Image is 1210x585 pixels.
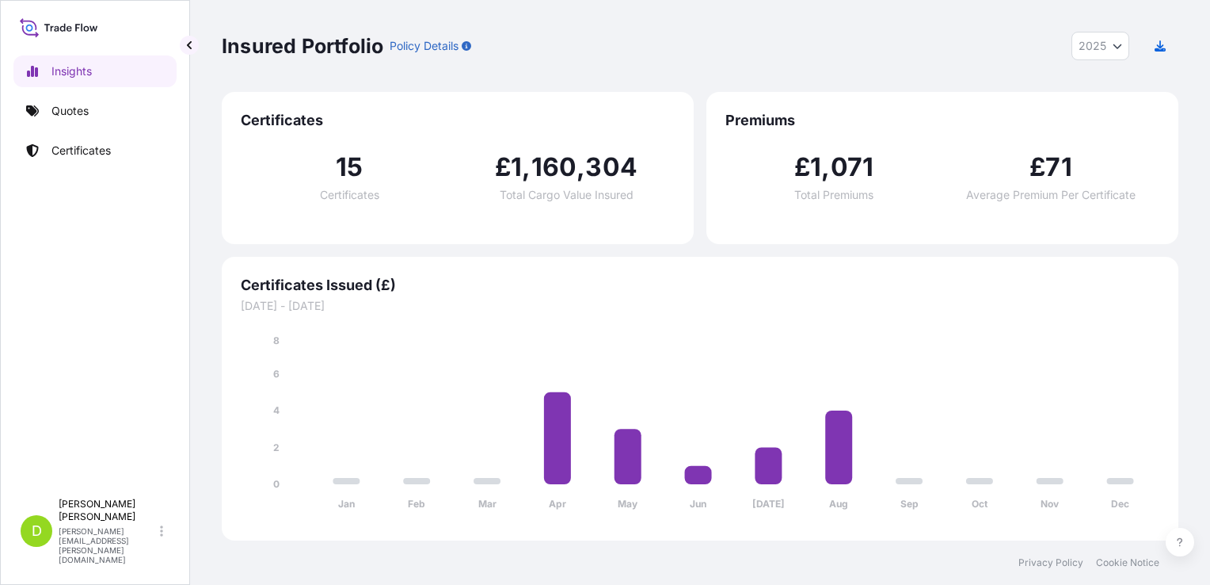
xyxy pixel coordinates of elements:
[522,155,531,180] span: ,
[51,103,89,119] p: Quotes
[1096,556,1159,569] a: Cookie Notice
[273,404,280,416] tspan: 4
[51,63,92,79] p: Insights
[390,38,459,54] p: Policy Details
[690,498,706,510] tspan: Jun
[1045,155,1071,180] span: 71
[966,189,1136,201] span: Average Premium Per Certificate
[13,55,177,87] a: Insights
[831,155,874,180] span: 071
[972,498,988,510] tspan: Oct
[829,498,848,510] tspan: Aug
[531,155,577,180] span: 160
[794,189,873,201] span: Total Premiums
[495,155,511,180] span: £
[51,143,111,159] p: Certificates
[1041,498,1060,510] tspan: Nov
[900,498,919,510] tspan: Sep
[338,498,355,510] tspan: Jan
[13,95,177,127] a: Quotes
[273,368,280,380] tspan: 6
[59,498,157,523] p: [PERSON_NAME] [PERSON_NAME]
[241,276,1159,295] span: Certificates Issued (£)
[336,155,363,180] span: 15
[794,155,810,180] span: £
[59,526,157,564] p: [PERSON_NAME][EMAIL_ADDRESS][PERSON_NAME][DOMAIN_NAME]
[241,298,1159,314] span: [DATE] - [DATE]
[273,335,280,346] tspan: 8
[725,111,1159,130] span: Premiums
[241,111,675,130] span: Certificates
[32,523,42,539] span: D
[320,189,379,201] span: Certificates
[1071,32,1129,60] button: Year Selector
[821,155,830,180] span: ,
[511,155,522,180] span: 1
[273,478,280,490] tspan: 0
[13,135,177,166] a: Certificates
[1111,498,1129,510] tspan: Dec
[549,498,566,510] tspan: Apr
[810,155,821,180] span: 1
[752,498,785,510] tspan: [DATE]
[1029,155,1045,180] span: £
[618,498,638,510] tspan: May
[273,442,280,453] tspan: 2
[222,33,383,59] p: Insured Portfolio
[1079,38,1106,54] span: 2025
[500,189,634,201] span: Total Cargo Value Insured
[1018,556,1083,569] a: Privacy Policy
[576,155,585,180] span: ,
[478,498,497,510] tspan: Mar
[585,155,637,180] span: 304
[408,498,425,510] tspan: Feb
